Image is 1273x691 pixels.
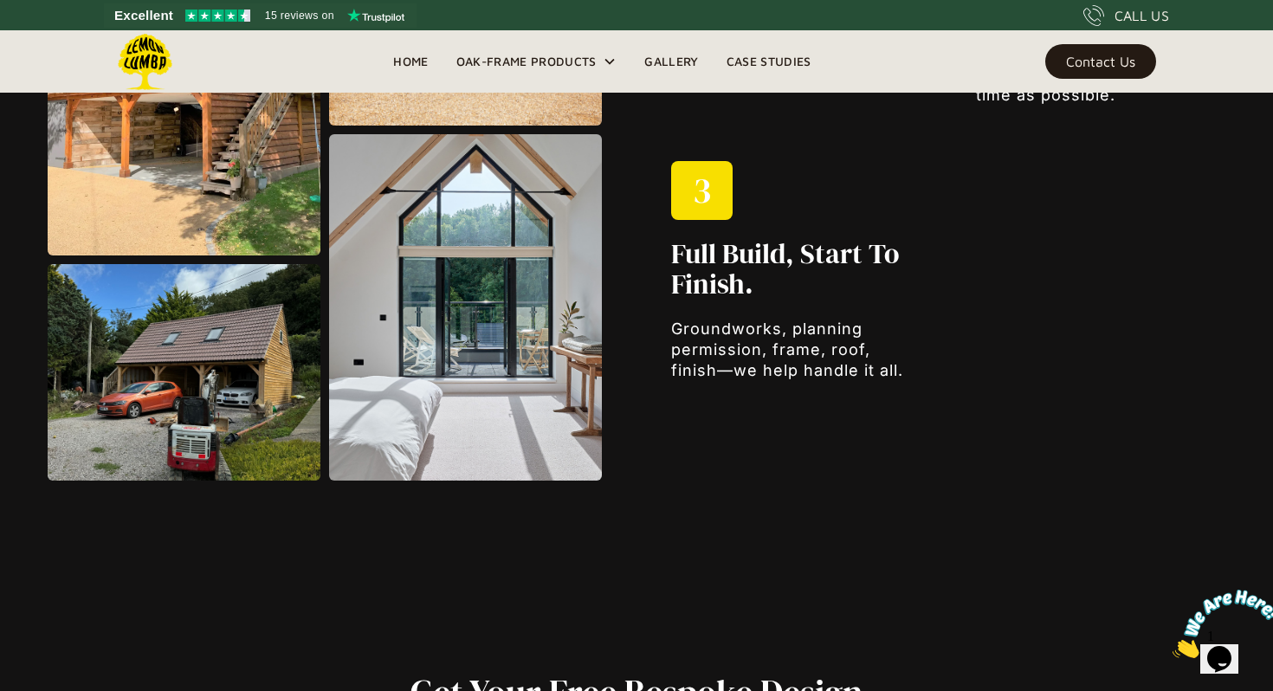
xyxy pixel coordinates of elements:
img: Trustpilot logo [347,9,404,23]
span: Excellent [114,5,173,26]
span: 15 reviews on [265,5,334,26]
h2: Full Build, Start to Finish. [671,239,921,300]
a: Gallery [630,48,712,74]
p: Groundworks, planning permission, frame, roof, finish—we help handle it all. [671,319,921,381]
h1: 3 [693,170,711,211]
a: Case Studies [713,48,825,74]
div: CALL US [1115,5,1169,26]
span: 1 [7,7,14,22]
a: Contact Us [1045,44,1156,79]
iframe: chat widget [1166,583,1273,665]
div: Contact Us [1066,55,1135,68]
img: Chat attention grabber [7,7,114,75]
div: Oak-Frame Products [456,51,597,72]
img: Trustpilot 4.5 stars [185,10,250,22]
a: Home [379,48,442,74]
a: See Lemon Lumba reviews on Trustpilot [104,3,417,28]
div: Oak-Frame Products [443,30,631,93]
a: CALL US [1083,5,1169,26]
